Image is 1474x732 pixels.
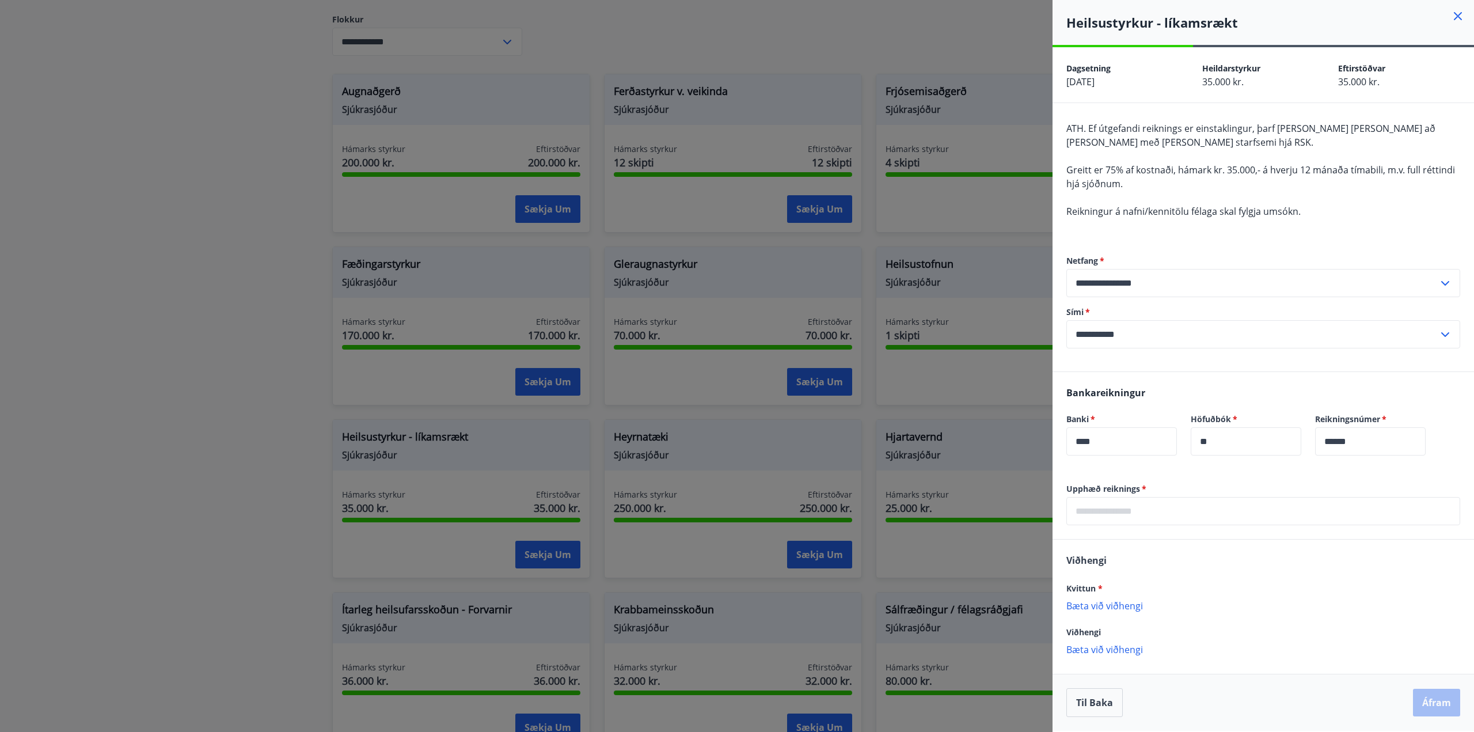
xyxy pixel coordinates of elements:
[1066,600,1460,611] p: Bæta við viðhengi
[1315,414,1426,425] label: Reikningsnúmer
[1066,255,1460,267] label: Netfang
[1066,414,1177,425] label: Banki
[1066,306,1460,318] label: Sími
[1066,75,1095,88] span: [DATE]
[1066,583,1103,594] span: Kvittun
[1191,414,1301,425] label: Höfuðbók
[1066,643,1460,655] p: Bæta við viðhengi
[1202,75,1244,88] span: 35.000 kr.
[1066,386,1145,399] span: Bankareikningur
[1338,75,1380,88] span: 35.000 kr.
[1066,14,1474,31] h4: Heilsustyrkur - líkamsrækt
[1066,497,1460,525] div: Upphæð reiknings
[1338,63,1385,74] span: Eftirstöðvar
[1066,554,1107,567] span: Viðhengi
[1066,122,1435,149] span: ATH. Ef útgefandi reiknings er einstaklingur, þarf [PERSON_NAME] [PERSON_NAME] að [PERSON_NAME] m...
[1066,205,1301,218] span: Reikningur á nafni/kennitölu félaga skal fylgja umsókn.
[1066,164,1455,190] span: Greitt er 75% af kostnaði, hámark kr. 35.000,- á hverju 12 mánaða tímabili, m.v. full réttindi hj...
[1066,627,1101,638] span: Viðhengi
[1066,63,1111,74] span: Dagsetning
[1066,688,1123,717] button: Til baka
[1202,63,1260,74] span: Heildarstyrkur
[1066,483,1460,495] label: Upphæð reiknings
